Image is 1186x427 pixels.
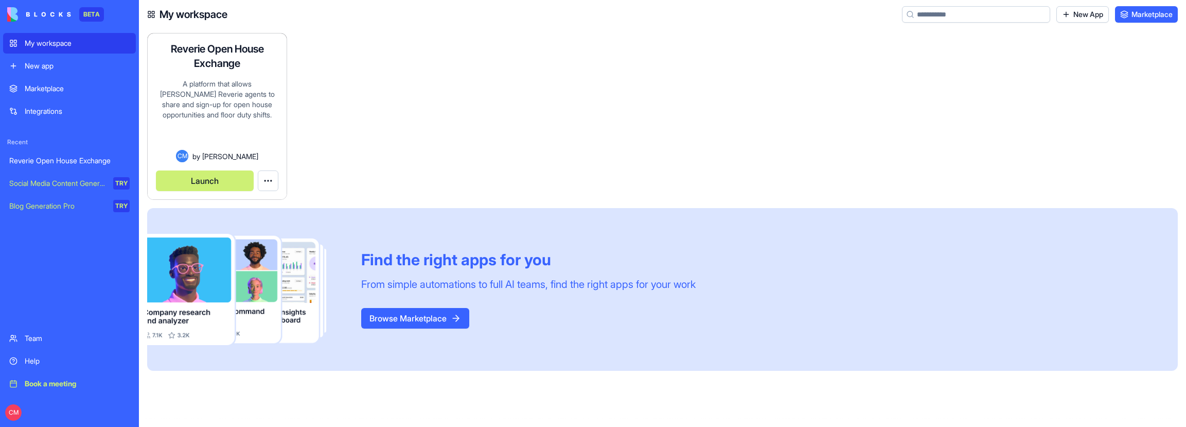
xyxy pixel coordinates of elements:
[361,277,696,292] div: From simple automations to full AI teams, find the right apps for your work
[7,7,71,22] img: logo
[9,178,106,189] div: Social Media Content Generator
[3,150,136,171] a: Reverie Open House Exchange
[7,7,104,22] a: BETA
[160,7,227,22] h4: My workspace
[3,56,136,76] a: New app
[113,177,130,190] div: TRY
[361,308,469,329] button: Browse Marketplace
[25,38,130,48] div: My workspace
[25,379,130,389] div: Book a meeting
[25,333,130,344] div: Team
[9,201,106,211] div: Blog Generation Pro
[1056,6,1109,23] a: New App
[3,138,136,146] span: Recent
[9,156,130,166] div: Reverie Open House Exchange
[3,78,136,99] a: Marketplace
[361,250,696,269] div: Find the right apps for you
[192,151,200,162] span: by
[156,170,254,191] button: Launch
[1115,6,1178,23] a: Marketplace
[147,33,287,200] a: Reverie Open House ExchangeA platform that allows [PERSON_NAME] Reverie agents to share and sign-...
[3,101,136,122] a: Integrations
[176,150,188,162] span: CM
[3,328,136,349] a: Team
[3,196,136,216] a: Blog Generation ProTRY
[3,373,136,394] a: Book a meeting
[361,313,469,323] a: Browse Marketplace
[5,404,22,421] span: CM
[3,33,136,54] a: My workspace
[25,356,130,366] div: Help
[25,106,130,116] div: Integrations
[3,351,136,371] a: Help
[156,42,278,71] h4: Reverie Open House Exchange
[202,151,258,162] span: [PERSON_NAME]
[25,83,130,94] div: Marketplace
[156,79,278,150] div: A platform that allows [PERSON_NAME] Reverie agents to share and sign-up for open house opportuni...
[79,7,104,22] div: BETA
[113,200,130,212] div: TRY
[25,61,130,71] div: New app
[3,173,136,194] a: Social Media Content GeneratorTRY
